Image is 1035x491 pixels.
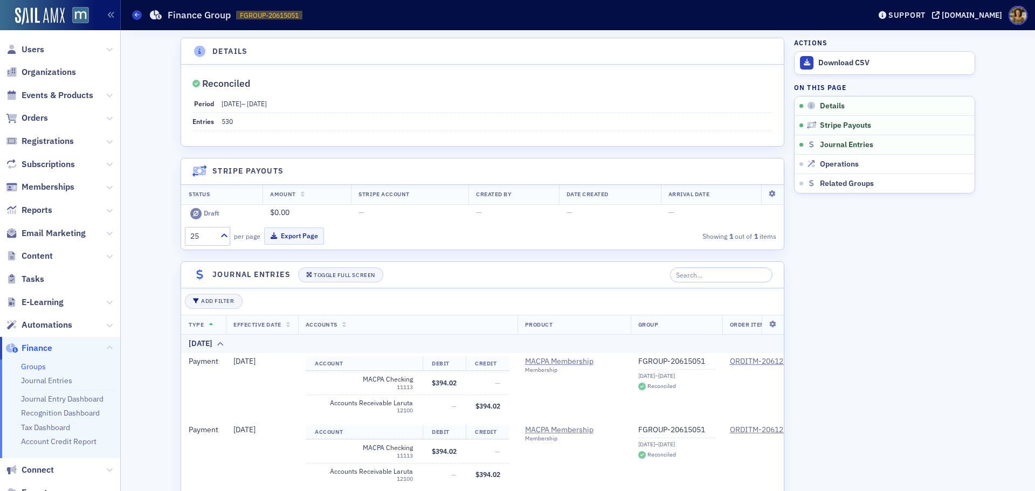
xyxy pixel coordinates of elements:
input: Search… [670,267,773,282]
a: SailAMX [15,8,65,25]
span: Effective Date [233,321,281,328]
span: $394.02 [475,402,500,410]
span: — [476,208,482,217]
span: MACPA Membership [525,357,623,366]
span: Period [194,99,214,108]
span: Payment [189,356,218,366]
span: Status [189,190,210,198]
span: Email Marketing [22,227,86,239]
span: Product [525,321,553,328]
th: Debit [423,356,466,371]
a: Connect [6,464,54,476]
a: MACPA Membership [525,425,623,435]
span: Type [189,321,204,328]
h4: On this page [794,82,975,92]
h4: Details [212,46,248,57]
span: Accounts Receivable Laruta [315,467,413,475]
div: Membership [525,366,623,374]
button: [DOMAIN_NAME] [932,11,1006,19]
span: [DATE] [222,99,241,108]
div: Reconciled [647,452,676,458]
label: per page [234,231,260,241]
th: Account [306,356,423,371]
button: Export Page [264,227,324,244]
div: ORDITM-20612742 [730,425,796,435]
span: — [668,208,674,217]
th: Credit [466,356,509,371]
span: Details [820,101,845,111]
div: 25 [190,231,214,242]
a: Events & Products [6,89,93,101]
a: Account Credit Report [21,437,96,446]
a: View Homepage [65,7,89,25]
th: Debit [423,425,466,440]
div: Download CSV [818,58,969,68]
a: Memberships [6,181,74,193]
span: — [451,402,457,410]
span: Profile [1009,6,1027,25]
span: [DATE] [233,425,256,434]
div: [DOMAIN_NAME] [942,10,1002,20]
span: Stripe Payouts [820,121,871,130]
span: MACPA Checking [315,375,413,383]
span: Related Groups [820,179,874,189]
div: Reconciled [647,383,676,389]
span: Journal Entries [820,140,873,150]
button: Toggle Full Screen [298,267,383,282]
a: Orders [6,112,48,124]
h4: Actions [794,38,827,47]
div: ORDITM-20612730 [730,357,796,366]
dd: 530 [222,113,772,130]
strong: 1 [752,231,760,241]
h4: Journal Entries [212,269,291,280]
span: Operations [820,160,859,169]
th: Account [306,425,423,440]
a: Content [6,250,53,262]
span: Finance [22,342,52,354]
span: — [451,470,457,479]
span: — [358,208,364,217]
span: Connect [22,464,54,476]
span: $394.02 [432,378,457,387]
span: Entries [192,117,214,126]
div: Reconciled [202,81,250,87]
a: FGROUP-20615051 [638,425,715,435]
span: Reports [22,204,52,216]
span: Order Item [730,321,765,328]
a: Users [6,44,44,56]
a: Journal Entries [21,376,72,385]
span: Organizations [22,66,76,78]
span: Tasks [22,273,44,285]
a: Reports [6,204,52,216]
span: MACPA Checking [315,444,413,452]
span: Content [22,250,53,262]
div: Membership [525,435,623,442]
a: Finance [6,342,52,354]
span: [DATE] [247,99,267,108]
a: Subscriptions [6,158,75,170]
span: Arrival Date [668,190,709,198]
span: Registrations [22,135,74,147]
h1: Finance Group [168,9,231,22]
div: Support [888,10,926,20]
th: Credit [466,425,509,440]
a: Automations [6,319,72,331]
a: Recognition Dashboard [21,408,100,418]
a: Tasks [6,273,44,285]
div: 11113 [315,452,413,459]
div: Draft [204,209,219,217]
span: Payment [189,425,218,434]
div: 12100 [315,407,413,414]
button: Add Filter [185,294,242,309]
span: Amount [270,190,295,198]
span: Stripe Account [358,190,409,198]
span: Accounts [306,321,337,328]
span: — [567,208,572,217]
a: Email Marketing [6,227,86,239]
span: $394.02 [475,470,500,479]
span: Accounts Receivable Laruta [315,399,413,407]
span: Group [638,321,659,328]
a: Organizations [6,66,76,78]
div: [DATE] [189,338,212,349]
